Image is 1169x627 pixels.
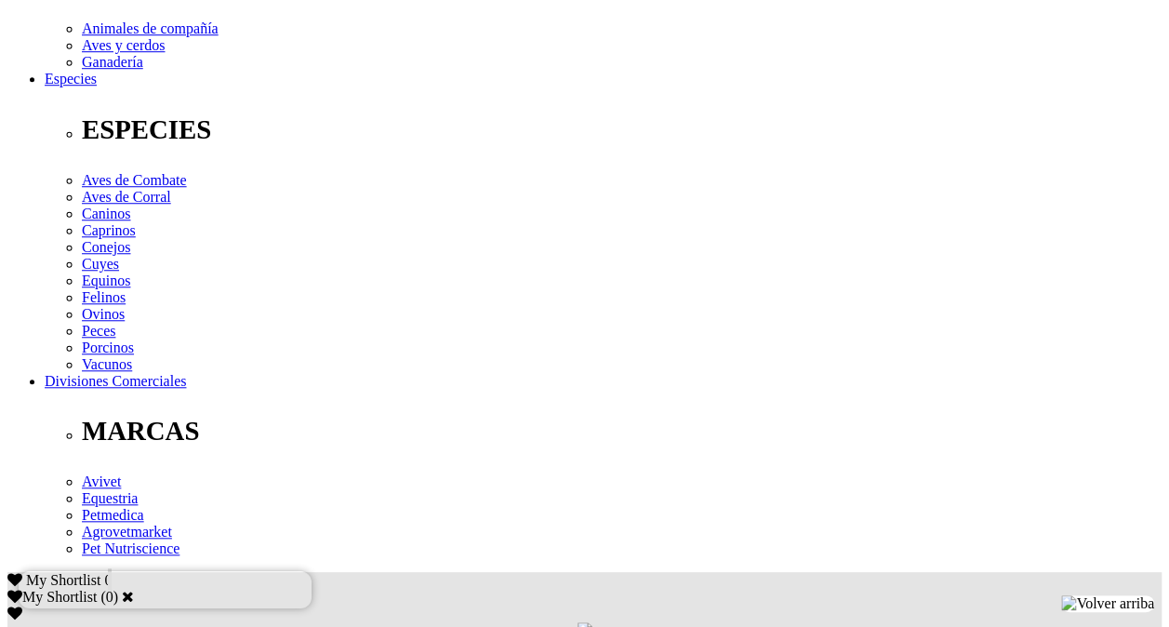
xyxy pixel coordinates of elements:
[82,524,172,540] a: Agrovetmarket
[82,340,134,355] a: Porcinos
[82,474,121,489] a: Avivet
[7,589,97,605] label: My Shortlist
[82,189,171,205] a: Aves de Corral
[45,71,97,87] a: Especies
[82,20,219,36] a: Animales de compañía
[82,323,115,339] a: Peces
[82,490,138,506] a: Equestria
[82,172,187,188] a: Aves de Combate
[82,356,132,372] a: Vacunos
[45,373,186,389] a: Divisiones Comerciales
[1061,595,1154,612] img: Volver arriba
[82,256,119,272] a: Cuyes
[19,571,312,608] iframe: Brevo live chat
[82,507,144,523] a: Petmedica
[82,37,165,53] a: Aves y cerdos
[82,273,130,288] a: Equinos
[82,306,125,322] a: Ovinos
[82,540,179,556] a: Pet Nutriscience
[82,222,136,238] a: Caprinos
[82,289,126,305] a: Felinos
[82,239,130,255] a: Conejos
[82,114,1162,145] p: ESPECIES
[82,416,1162,447] p: MARCAS
[82,206,130,221] a: Caninos
[82,54,143,70] a: Ganadería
